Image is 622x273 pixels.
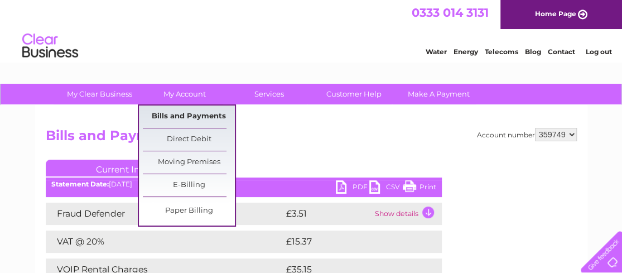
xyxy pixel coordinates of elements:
a: Contact [548,47,575,56]
h2: Bills and Payments [46,128,577,149]
a: Bills and Payments [143,106,235,128]
a: Paper Billing [143,200,235,222]
div: [DATE] [46,180,442,188]
a: Energy [454,47,478,56]
td: Show details [372,203,442,225]
div: Account number [477,128,577,141]
b: Statement Date: [51,180,109,188]
a: Telecoms [485,47,518,56]
td: £3.51 [283,203,372,225]
a: Services [223,84,315,104]
div: Clear Business is a trading name of Verastar Limited (registered in [GEOGRAPHIC_DATA] No. 3667643... [48,6,575,54]
img: logo.png [22,29,79,63]
a: Blog [525,47,541,56]
a: 0333 014 3131 [412,6,489,20]
td: Fraud Defender [46,203,283,225]
a: Water [426,47,447,56]
a: Moving Premises [143,151,235,174]
a: E-Billing [143,174,235,197]
a: Print [403,180,436,197]
a: My Account [138,84,230,104]
a: PDF [336,180,369,197]
a: CSV [369,180,403,197]
a: Log out [585,47,611,56]
a: Make A Payment [393,84,485,104]
td: £15.37 [283,231,418,253]
td: VAT @ 20% [46,231,283,253]
a: Current Invoice [46,160,213,176]
a: Customer Help [308,84,400,104]
a: My Clear Business [54,84,146,104]
a: Direct Debit [143,128,235,151]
